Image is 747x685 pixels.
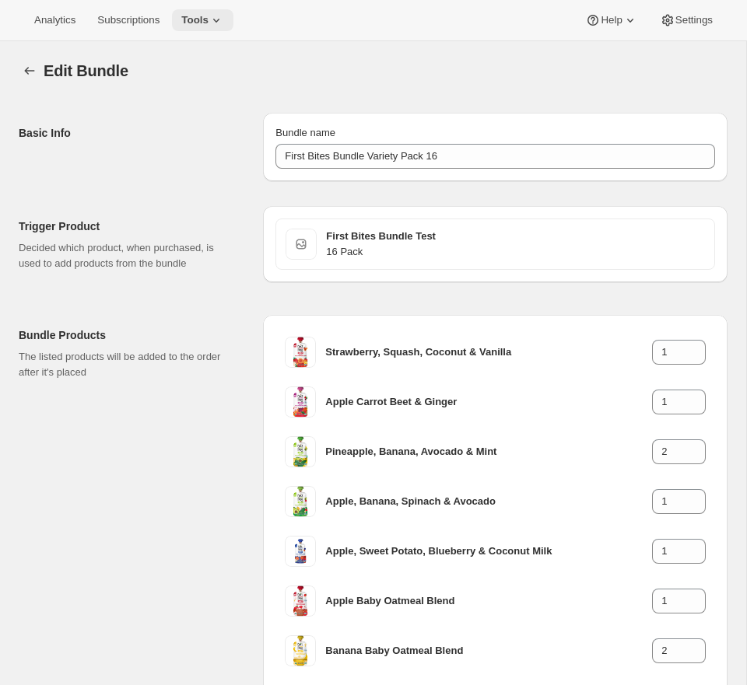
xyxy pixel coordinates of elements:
[325,543,652,559] h3: Apple, Sweet Potato, Blueberry & Coconut Milk
[325,593,652,609] h3: Apple Baby Oatmeal Blend
[275,144,715,169] input: ie. Smoothie box
[325,643,652,659] h3: Banana Baby Oatmeal Blend
[34,14,75,26] span: Analytics
[44,62,128,79] span: Edit Bundle
[285,486,316,517] img: BABY_APPLEBANANASPINACHAVO_BFVABSA01-1223A_FRONT.png
[675,14,713,26] span: Settings
[285,337,316,368] img: BABY_STRAW_SQUASH_COCO_BFVSSC08-0324A_FRONT_3.png
[325,444,652,460] h3: Pineapple, Banana, Avocado & Mint
[19,327,238,343] h2: Bundle Products
[285,635,316,666] img: BABYOATS_BANANA_BOB00-0224A_FRONT_1.png
[285,536,316,567] img: POUCH_BABY-F_V_AppleSweetPotatoBlueberryCoconutMilk_front.png
[181,14,209,26] span: Tools
[19,60,40,82] button: Bundles
[19,125,238,141] h2: Basic Info
[326,244,705,260] h4: 16 Pack
[325,494,652,509] h3: Apple, Banana, Spinach & Avocado
[275,127,335,138] span: Bundle name
[88,9,169,31] button: Subscriptions
[651,9,722,31] button: Settings
[326,229,705,244] h3: First Bites Bundle Test
[19,349,238,380] p: The listed products will be added to the order after it's placed
[285,436,316,467] img: BABY_PINE_BANA_AVO_WRA_BFVPBA04-1223A_FRONT.png
[19,240,238,271] p: Decided which product, when purchased, is used to add products from the bundle
[325,344,652,360] h3: Strawberry, Squash, Coconut & Vanilla
[285,585,316,617] img: BABYOATS_APPLE_BOA00-0224A_FRONT_1.png
[601,14,622,26] span: Help
[576,9,647,31] button: Help
[19,218,238,234] h2: Trigger Product
[25,9,85,31] button: Analytics
[172,9,233,31] button: Tools
[285,386,316,418] img: BABY_APP_CAR_BEET_BFVACB01-1223A_FRONT_1.png
[97,14,160,26] span: Subscriptions
[325,394,652,410] h3: Apple Carrot Beet & Ginger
